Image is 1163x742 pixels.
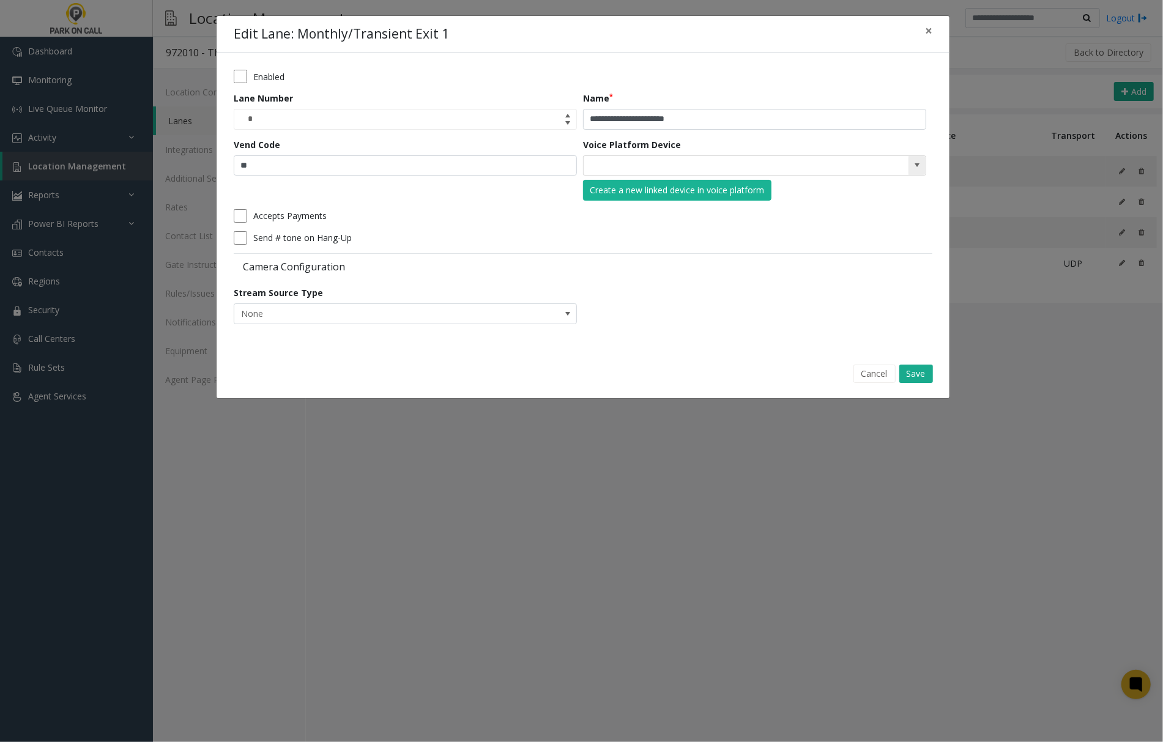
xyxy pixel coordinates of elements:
[253,209,327,222] label: Accepts Payments
[583,180,771,201] button: Create a new linked device in voice platform
[234,24,449,44] h4: Edit Lane: Monthly/Transient Exit 1
[583,92,613,105] label: Name
[916,16,941,46] button: Close
[253,70,284,83] label: Enabled
[234,92,293,105] label: Lane Number
[925,22,932,39] span: ×
[234,304,508,324] span: None
[559,109,576,119] span: Increase value
[583,138,681,151] label: Voice Platform Device
[899,365,933,383] button: Save
[584,156,857,176] input: NO DATA FOUND
[253,231,352,244] label: Send # tone on Hang-Up
[559,119,576,129] span: Decrease value
[853,365,896,383] button: Cancel
[234,286,323,299] label: Stream Source Type
[590,184,765,196] div: Create a new linked device in voice platform
[234,138,280,151] label: Vend Code
[234,260,580,273] label: Camera Configuration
